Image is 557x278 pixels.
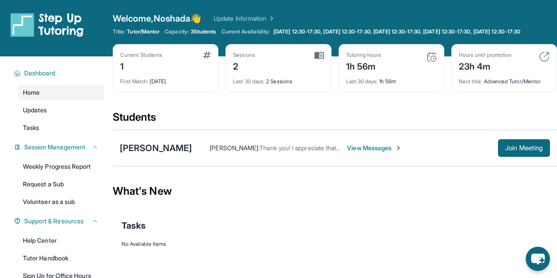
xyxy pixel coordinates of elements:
[24,217,84,226] span: Support & Resources
[120,52,162,59] div: Current Students
[120,59,162,73] div: 1
[214,14,275,23] a: Update Information
[459,78,483,85] span: Next title :
[24,143,85,152] span: Session Management
[18,159,104,174] a: Weekly Progress Report
[459,73,550,85] div: Advanced Tutor/Mentor
[346,73,437,85] div: 1h 56m
[120,78,148,85] span: First Match :
[347,144,402,152] span: View Messages
[426,52,437,62] img: card
[346,78,378,85] span: Last 30 days :
[526,247,550,271] button: chat-button
[23,106,47,115] span: Updates
[122,219,146,232] span: Tasks
[539,52,550,62] img: card
[23,123,39,132] span: Tasks
[21,217,99,226] button: Support & Resources
[233,52,255,59] div: Sessions
[203,52,211,59] img: card
[113,172,557,211] div: What's New
[221,28,270,35] span: Current Availability:
[210,144,259,152] span: [PERSON_NAME] :
[459,52,512,59] div: Hours until promotion
[165,28,189,35] span: Capacity:
[24,69,55,78] span: Dashboard
[233,73,324,85] div: 2 Sessions
[113,110,557,130] div: Students
[127,28,159,35] span: Tutor/Mentor
[18,120,104,136] a: Tasks
[120,142,192,154] div: [PERSON_NAME]
[18,194,104,210] a: Volunteer as a sub
[113,28,125,35] span: Title:
[498,139,550,157] button: Join Meeting
[18,250,104,266] a: Tutor Handbook
[21,69,99,78] button: Dashboard
[459,59,512,73] div: 23h 4m
[11,12,84,37] img: logo
[233,59,255,73] div: 2
[314,52,324,59] img: card
[18,233,104,248] a: Help Center
[18,176,104,192] a: Request a Sub
[395,145,402,152] img: Chevron-Right
[273,28,520,35] span: [DATE] 12:30-17:30, [DATE] 12:30-17:30, [DATE] 12:30-17:30, [DATE] 12:30-17:30, [DATE] 12:30-17:30
[233,78,265,85] span: Last 30 days :
[21,143,99,152] button: Session Management
[346,52,381,59] div: Tutoring hours
[18,85,104,100] a: Home
[505,145,543,151] span: Join Meeting
[191,28,216,35] span: 3 Students
[346,59,381,73] div: 1h 56m
[122,241,548,248] div: No Available Items
[272,28,522,35] a: [DATE] 12:30-17:30, [DATE] 12:30-17:30, [DATE] 12:30-17:30, [DATE] 12:30-17:30, [DATE] 12:30-17:30
[18,102,104,118] a: Updates
[259,144,518,152] span: Thank you! I appreciate that, and I’ll be ready to adjust the schedule as soon as we hear back.
[113,12,201,25] span: Welcome, Noshada 👋
[120,73,211,85] div: [DATE]
[23,88,40,97] span: Home
[266,14,275,23] img: Chevron Right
